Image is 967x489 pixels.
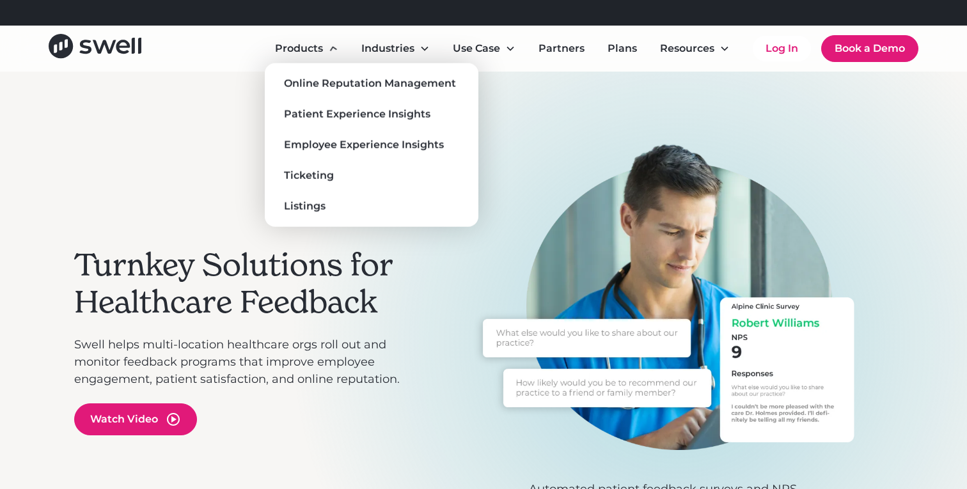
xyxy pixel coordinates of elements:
[351,36,440,61] div: Industries
[443,36,526,61] div: Use Case
[821,35,918,62] a: Book a Demo
[284,76,456,91] div: Online Reputation Management
[284,107,430,122] div: Patient Experience Insights
[597,36,647,61] a: Plans
[275,196,468,217] a: Listings
[275,135,468,155] a: Employee Experience Insights
[275,74,468,94] a: Online Reputation Management
[275,41,323,56] div: Products
[275,166,468,186] a: Ticketing
[361,41,414,56] div: Industries
[265,63,478,227] nav: Products
[284,199,326,214] div: Listings
[284,137,444,153] div: Employee Experience Insights
[753,36,811,61] a: Log In
[74,336,420,388] p: Swell helps multi-location healthcare orgs roll out and monitor feedback programs that improve em...
[49,34,141,63] a: home
[660,41,714,56] div: Resources
[528,36,595,61] a: Partners
[265,36,349,61] div: Products
[74,403,197,435] a: open lightbox
[90,412,158,427] div: Watch Video
[74,247,420,320] h2: Turnkey Solutions for Healthcare Feedback
[650,36,740,61] div: Resources
[742,351,967,489] iframe: Chat Widget
[275,104,468,125] a: Patient Experience Insights
[284,168,334,183] div: Ticketing
[453,41,500,56] div: Use Case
